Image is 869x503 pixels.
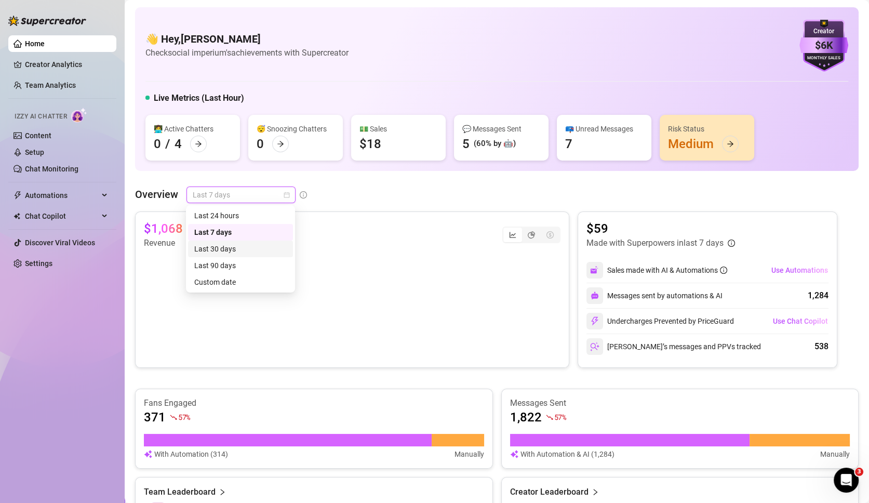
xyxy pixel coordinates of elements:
[586,237,724,249] article: Made with Superpowers in last 7 days
[607,264,727,276] div: Sales made with AI & Automations
[554,412,566,422] span: 57 %
[195,140,202,148] span: arrow-right
[25,81,76,89] a: Team Analytics
[188,207,293,224] div: Last 24 hours
[586,220,735,237] article: $59
[14,191,22,200] span: thunderbolt
[528,231,535,239] span: pie-chart
[510,448,518,460] img: svg%3e
[510,398,850,409] article: Messages Sent
[520,448,614,460] article: With Automation & AI (1,284)
[462,123,540,135] div: 💬 Messages Sent
[720,267,727,274] span: info-circle
[771,262,828,279] button: Use Automations
[144,486,216,498] article: Team Leaderboard
[194,243,287,255] div: Last 30 days
[590,316,599,326] img: svg%3e
[25,165,78,173] a: Chat Monitoring
[814,340,828,353] div: 538
[502,227,560,243] div: segmented control
[25,56,108,73] a: Creator Analytics
[808,289,828,302] div: 1,284
[219,486,226,498] span: right
[178,412,190,422] span: 57 %
[14,213,20,220] img: Chat Copilot
[771,266,828,274] span: Use Automations
[546,231,554,239] span: dollar-circle
[799,27,848,36] div: Creator
[565,123,643,135] div: 📪 Unread Messages
[25,239,95,247] a: Discover Viral Videos
[194,227,287,238] div: Last 7 days
[144,398,484,409] article: Fans Engaged
[188,257,293,274] div: Last 90 days
[257,136,264,152] div: 0
[546,414,553,421] span: fall
[728,240,735,247] span: info-circle
[188,274,293,290] div: Custom date
[855,468,863,476] span: 3
[284,192,290,198] span: calendar
[15,112,67,122] span: Izzy AI Chatter
[175,136,182,152] div: 4
[145,32,349,46] h4: 👋 Hey, [PERSON_NAME]
[71,108,87,123] img: AI Chatter
[144,237,211,249] article: Revenue
[154,448,228,460] article: With Automation (314)
[772,313,828,329] button: Use Chat Copilot
[188,224,293,241] div: Last 7 days
[257,123,335,135] div: 😴 Snoozing Chatters
[359,123,437,135] div: 💵 Sales
[454,448,484,460] article: Manually
[144,448,152,460] img: svg%3e
[359,136,381,152] div: $18
[277,140,284,148] span: arrow-right
[144,409,166,426] article: 371
[509,231,516,239] span: line-chart
[154,136,161,152] div: 0
[193,187,289,203] span: Last 7 days
[565,136,572,152] div: 7
[194,276,287,288] div: Custom date
[25,259,52,268] a: Settings
[25,187,99,204] span: Automations
[8,16,86,26] img: logo-BBDzfeDw.svg
[194,260,287,271] div: Last 90 days
[188,241,293,257] div: Last 30 days
[154,92,244,104] h5: Live Metrics (Last Hour)
[773,317,828,325] span: Use Chat Copilot
[510,409,542,426] article: 1,822
[727,140,734,148] span: arrow-right
[799,37,848,54] div: $6K
[170,414,177,421] span: fall
[592,486,599,498] span: right
[135,187,178,202] article: Overview
[145,46,349,59] article: Check social imperium's achievements with Supercreator
[586,313,734,329] div: Undercharges Prevented by PriceGuard
[820,448,850,460] article: Manually
[25,131,51,140] a: Content
[590,342,599,351] img: svg%3e
[462,136,470,152] div: 5
[799,55,848,62] div: Monthly Sales
[194,210,287,221] div: Last 24 hours
[25,39,45,48] a: Home
[154,123,232,135] div: 👩‍💻 Active Chatters
[300,191,307,198] span: info-circle
[474,138,516,150] div: (60% by 🤖)
[25,148,44,156] a: Setup
[144,220,183,237] article: $1,068
[586,338,761,355] div: [PERSON_NAME]’s messages and PPVs tracked
[586,287,723,304] div: Messages sent by automations & AI
[25,208,99,224] span: Chat Copilot
[590,266,599,275] img: svg%3e
[668,123,746,135] div: Risk Status
[834,468,859,493] iframe: Intercom live chat
[510,486,589,498] article: Creator Leaderboard
[799,20,848,72] img: purple-badge-B9DA21FR.svg
[591,292,599,300] img: svg%3e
